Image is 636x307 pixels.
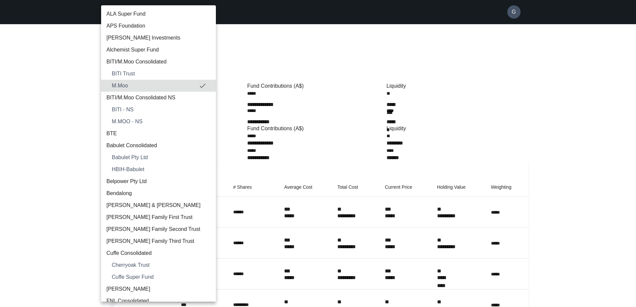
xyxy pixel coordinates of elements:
[112,106,211,114] span: BITI - NS
[106,22,211,30] span: APS Foundation
[106,142,211,150] span: Babulet Consolidated
[112,118,211,126] span: M.MOO - NS
[112,261,211,269] span: Cherryoak Trust
[106,213,211,221] span: [PERSON_NAME] Family First Trust
[112,273,211,281] span: Cuffe Super Fund
[106,130,211,138] span: BTE
[106,249,211,257] span: Cuffe Consolidated
[106,225,211,233] span: [PERSON_NAME] Family Second Trust
[106,297,211,305] span: FNL Consolidated
[112,70,211,78] span: BITI Trust
[106,58,211,66] span: BITI/M.Moo Consolidated
[106,237,211,245] span: [PERSON_NAME] Family Third Trust
[112,82,199,90] span: M.Moo
[106,94,211,102] span: BITI/M.Moo Consolidated NS
[106,10,211,18] span: ALA Super Fund
[106,285,211,293] span: [PERSON_NAME]
[106,46,211,54] span: Alchemist Super Fund
[106,189,211,197] span: Bendalong
[106,34,211,42] span: [PERSON_NAME] Investments
[112,165,211,173] span: HBIH-Babulet
[106,201,211,209] span: [PERSON_NAME] & [PERSON_NAME]
[106,177,211,185] span: Belpower Pty Ltd
[112,153,211,161] span: Babulet Pty Ltd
